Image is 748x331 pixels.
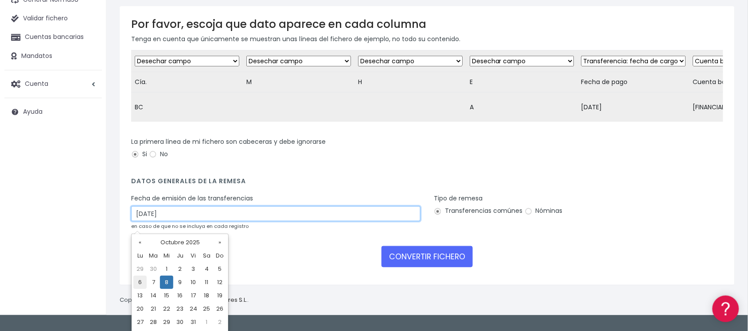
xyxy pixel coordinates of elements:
[23,108,43,116] span: Ayuda
[133,262,147,276] td: 29
[434,194,483,203] label: Tipo de remesa
[187,316,200,329] td: 31
[173,316,187,329] td: 30
[434,206,523,216] label: Transferencias comúnes
[243,72,355,92] td: M
[131,150,147,159] label: Si
[4,75,102,93] a: Cuenta
[200,316,213,329] td: 1
[120,296,249,305] p: Copyright © 2025 .
[133,249,147,262] th: Lu
[131,92,243,122] td: BC
[160,276,173,289] td: 8
[187,276,200,289] td: 10
[187,289,200,302] td: 17
[4,28,102,46] a: Cuentas bancarias
[131,18,723,31] h3: Por favor, escoja que dato aparece en cada columna
[213,249,226,262] th: Do
[131,177,723,189] h4: Datos generales de la remesa
[4,47,102,65] a: Mandatos
[131,137,326,146] label: La primera línea de mi fichero son cabeceras y debe ignorarse
[213,316,226,329] td: 2
[173,262,187,276] td: 2
[578,92,690,122] td: [DATE]
[200,289,213,302] td: 18
[147,249,160,262] th: Ma
[173,302,187,316] td: 23
[131,194,253,203] label: Fecha de emisión de las transferencias
[147,276,160,289] td: 7
[187,249,200,262] th: Vi
[131,223,249,230] small: en caso de que no se incluya en cada registro
[213,302,226,316] td: 26
[213,262,226,276] td: 5
[213,289,226,302] td: 19
[200,302,213,316] td: 25
[160,249,173,262] th: Mi
[525,206,563,216] label: Nóminas
[131,34,723,44] p: Tenga en cuenta que únicamente se muestran unas líneas del fichero de ejemplo, no todo su contenido.
[147,289,160,302] td: 14
[578,72,690,92] td: Fecha de pago
[25,79,48,88] span: Cuenta
[147,302,160,316] td: 21
[133,302,147,316] td: 20
[147,316,160,329] td: 28
[213,236,226,249] th: »
[187,302,200,316] td: 24
[4,103,102,121] a: Ayuda
[160,316,173,329] td: 29
[213,276,226,289] td: 12
[149,150,168,159] label: No
[160,302,173,316] td: 22
[187,262,200,276] td: 3
[200,276,213,289] td: 11
[147,262,160,276] td: 30
[173,249,187,262] th: Ju
[200,249,213,262] th: Sa
[4,9,102,28] a: Validar fichero
[133,236,147,249] th: «
[173,276,187,289] td: 9
[466,92,578,122] td: A
[133,276,147,289] td: 6
[466,72,578,92] td: E
[382,246,473,267] button: CONVERTIR FICHERO
[133,289,147,302] td: 13
[160,289,173,302] td: 15
[355,72,466,92] td: H
[200,262,213,276] td: 4
[173,289,187,302] td: 16
[147,236,213,249] th: Octubre 2025
[160,262,173,276] td: 1
[131,72,243,92] td: Cía.
[133,316,147,329] td: 27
